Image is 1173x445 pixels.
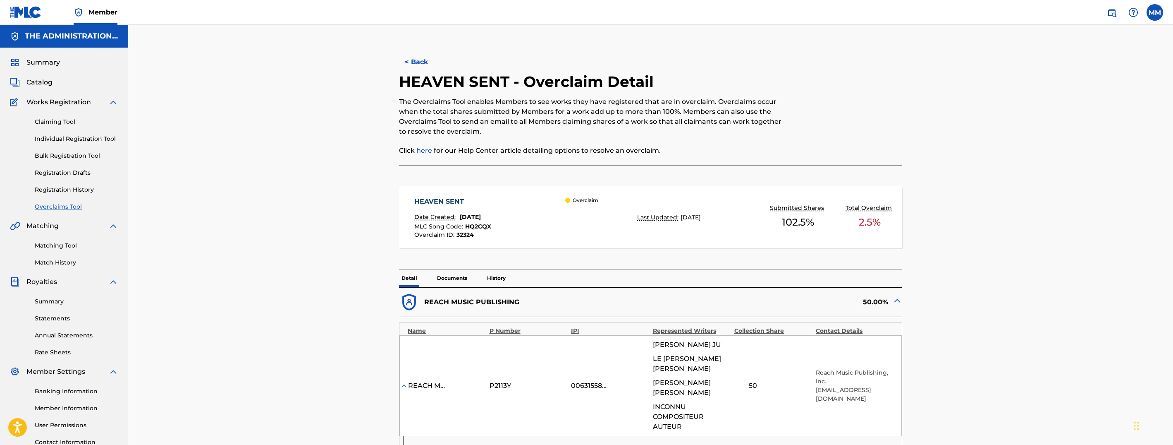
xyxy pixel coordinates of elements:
[1147,4,1163,21] div: User Menu
[485,269,508,287] p: History
[653,354,730,374] span: LE [PERSON_NAME] [PERSON_NAME]
[399,72,658,91] h2: HEAVEN SENT - Overclaim Detail
[456,231,474,238] span: 32324
[408,327,485,335] div: Name
[1132,405,1173,445] iframe: Chat Widget
[846,204,894,212] p: Total Overclaim
[465,223,491,230] span: HQ2CQX
[651,292,902,313] div: 50.00%
[1150,303,1173,369] iframe: Resource Center
[399,52,449,72] button: < Back
[653,327,730,335] div: Represented Writers
[35,202,118,211] a: Overclaims Tool
[1125,4,1142,21] div: Help
[816,386,893,403] p: [EMAIL_ADDRESS][DOMAIN_NAME]
[10,221,20,231] img: Matching
[35,185,118,194] a: Registration History
[35,152,118,160] a: Bulk Registration Tool
[1107,7,1117,17] img: search
[681,214,701,221] span: [DATE]
[10,58,60,67] a: SummarySummary
[399,292,419,313] img: dfb38c8551f6dcc1ac04.svg
[490,327,567,335] div: P Number
[10,31,20,41] img: Accounts
[414,197,491,207] div: HEAVEN SENT
[10,277,20,287] img: Royalties
[35,135,118,143] a: Individual Registration Tool
[35,404,118,413] a: Member Information
[10,367,20,377] img: Member Settings
[26,77,53,87] span: Catalog
[816,368,893,386] p: Reach Music Publishing, Inc.
[35,331,118,340] a: Annual Statements
[35,314,118,323] a: Statements
[816,327,893,335] div: Contact Details
[10,58,20,67] img: Summary
[26,367,85,377] span: Member Settings
[26,58,60,67] span: Summary
[10,77,53,87] a: CatalogCatalog
[770,204,826,212] p: Submitted Shares
[424,297,519,307] p: REACH MUSIC PUBLISHING
[26,97,91,107] span: Works Registration
[460,213,481,221] span: [DATE]
[35,168,118,177] a: Registration Drafts
[35,118,118,126] a: Claiming Tool
[35,258,118,267] a: Match History
[859,215,881,230] span: 2.5 %
[10,97,21,107] img: Works Registration
[35,421,118,430] a: User Permissions
[399,97,786,137] p: The Overclaims Tool enables Members to see works they have registered that are in overclaim. Over...
[399,186,902,248] a: HEAVEN SENTDate Created:[DATE]MLC Song Code:HQ2CQXOverclaim ID:32324 OverclaimLast Updated:[DATE]...
[10,6,42,18] img: MLC Logo
[108,277,118,287] img: expand
[637,213,681,222] p: Last Updated:
[399,146,786,156] p: Click for our Help Center article detailing options to resolve an overclaim.
[35,241,118,250] a: Matching Tool
[782,215,814,230] span: 102.5 %
[26,277,57,287] span: Royalties
[25,31,118,41] h5: THE ADMINISTRATION MP INC
[1134,414,1139,438] div: Drag
[653,378,730,398] span: [PERSON_NAME] [PERSON_NAME]
[35,348,118,357] a: Rate Sheets
[573,197,598,204] p: Overclaim
[414,213,458,221] p: Date Created:
[108,221,118,231] img: expand
[1104,4,1120,21] a: Public Search
[414,231,456,238] span: Overclaim ID :
[653,340,721,350] span: [PERSON_NAME] JU
[400,382,408,390] img: expand-cell-toggle
[399,269,420,287] p: Detail
[571,327,648,335] div: IPI
[35,387,118,396] a: Banking Information
[1128,7,1138,17] img: help
[35,297,118,306] a: Summary
[414,223,465,230] span: MLC Song Code :
[88,7,117,17] span: Member
[892,296,902,305] img: expand-cell-toggle
[108,97,118,107] img: expand
[653,402,730,432] span: INCONNU COMPOSITEUR AUTEUR
[734,327,812,335] div: Collection Share
[74,7,84,17] img: Top Rightsholder
[26,221,59,231] span: Matching
[435,269,470,287] p: Documents
[10,77,20,87] img: Catalog
[416,147,432,154] a: here
[108,367,118,377] img: expand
